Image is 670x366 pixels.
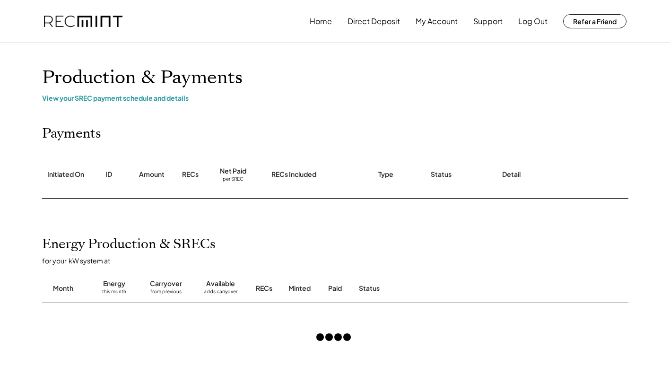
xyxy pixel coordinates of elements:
[47,170,84,179] div: Initiated On
[206,279,235,288] div: Available
[431,170,452,179] div: Status
[42,126,101,142] h2: Payments
[42,236,216,253] h2: Energy Production & SRECs
[563,14,626,28] button: Refer a Friend
[271,170,316,179] div: RECs Included
[328,284,342,293] div: Paid
[204,288,237,298] div: adds carryover
[42,256,638,265] div: for your kW system at
[150,288,182,298] div: from previous
[502,170,521,179] div: Detail
[310,12,332,31] button: Home
[348,12,400,31] button: Direct Deposit
[256,284,272,293] div: RECs
[139,170,165,179] div: Amount
[42,67,628,89] h1: Production & Payments
[102,288,126,298] div: this month
[105,170,112,179] div: ID
[150,279,182,288] div: Carryover
[473,12,503,31] button: Support
[378,170,393,179] div: Type
[44,16,122,27] img: recmint-logotype%403x.png
[220,166,246,176] div: Net Paid
[416,12,458,31] button: My Account
[518,12,548,31] button: Log Out
[182,170,199,179] div: RECs
[103,279,125,288] div: Energy
[53,284,73,293] div: Month
[42,94,628,102] div: View your SREC payment schedule and details
[223,176,244,183] div: per SREC
[288,284,311,293] div: Minted
[359,284,520,293] div: Status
